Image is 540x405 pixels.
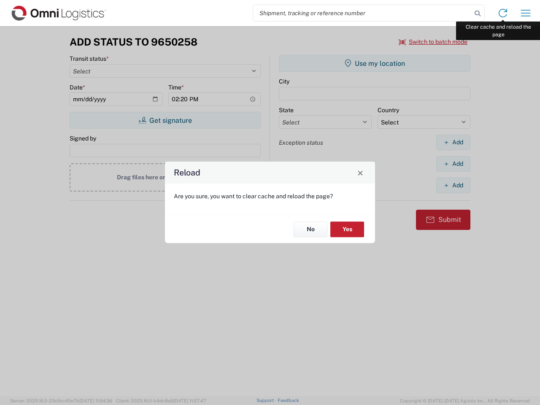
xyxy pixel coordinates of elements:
button: No [294,221,327,237]
h4: Reload [174,167,200,179]
button: Close [354,167,366,178]
button: Yes [330,221,364,237]
input: Shipment, tracking or reference number [253,5,472,21]
p: Are you sure, you want to clear cache and reload the page? [174,192,366,200]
